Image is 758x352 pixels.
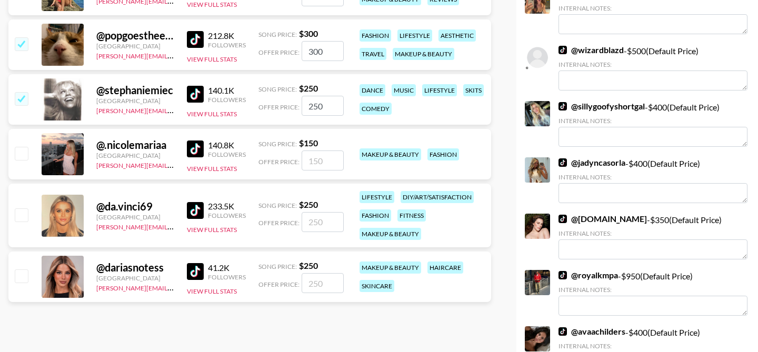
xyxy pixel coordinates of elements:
[302,41,344,61] input: 300
[187,202,204,219] img: TikTok
[208,31,246,41] div: 212.8K
[299,260,318,270] strong: $ 250
[96,261,174,274] div: @ dariasnotess
[96,200,174,213] div: @ da.vinci69
[187,165,237,173] button: View Full Stats
[187,110,237,118] button: View Full Stats
[258,263,297,270] span: Song Price:
[187,263,204,280] img: TikTok
[558,157,747,203] div: - $ 400 (Default Price)
[96,213,174,221] div: [GEOGRAPHIC_DATA]
[427,148,459,160] div: fashion
[558,4,747,12] div: Internal Notes:
[558,45,624,55] a: @wizardblazd
[463,84,484,96] div: skits
[96,159,302,169] a: [PERSON_NAME][EMAIL_ADDRESS][PERSON_NAME][DOMAIN_NAME]
[299,83,318,93] strong: $ 250
[558,326,625,337] a: @avaachilders
[360,103,392,115] div: comedy
[558,45,747,90] div: - $ 500 (Default Price)
[558,157,625,168] a: @jadyncasorla
[360,280,394,292] div: skincare
[299,138,318,148] strong: $ 150
[208,96,246,104] div: Followers
[360,262,421,274] div: makeup & beauty
[208,201,246,212] div: 233.5K
[360,84,385,96] div: dance
[558,214,647,224] a: @[DOMAIN_NAME]
[360,191,394,203] div: lifestyle
[96,84,174,97] div: @ stephaniemiec
[208,41,246,49] div: Followers
[558,117,747,125] div: Internal Notes:
[302,96,344,116] input: 250
[299,28,318,38] strong: $ 300
[558,270,747,316] div: - $ 950 (Default Price)
[422,84,457,96] div: lifestyle
[96,274,174,282] div: [GEOGRAPHIC_DATA]
[258,140,297,148] span: Song Price:
[558,101,747,147] div: - $ 400 (Default Price)
[397,209,426,222] div: fitness
[558,229,747,237] div: Internal Notes:
[558,61,747,68] div: Internal Notes:
[258,219,300,227] span: Offer Price:
[187,287,237,295] button: View Full Stats
[258,31,297,38] span: Song Price:
[187,55,237,63] button: View Full Stats
[302,212,344,232] input: 250
[187,31,204,48] img: TikTok
[258,48,300,56] span: Offer Price:
[558,286,747,294] div: Internal Notes:
[96,29,174,42] div: @ popgoestheeweasel
[96,138,174,152] div: @ .nicolemariaa
[258,202,297,209] span: Song Price:
[208,150,246,158] div: Followers
[558,271,567,279] img: TikTok
[558,46,567,54] img: TikTok
[360,48,386,60] div: travel
[438,29,476,42] div: aesthetic
[258,158,300,166] span: Offer Price:
[427,262,463,274] div: haircare
[258,103,300,111] span: Offer Price:
[558,327,567,336] img: TikTok
[393,48,454,60] div: makeup & beauty
[96,50,302,60] a: [PERSON_NAME][EMAIL_ADDRESS][PERSON_NAME][DOMAIN_NAME]
[96,97,174,105] div: [GEOGRAPHIC_DATA]
[360,148,421,160] div: makeup & beauty
[558,102,567,110] img: TikTok
[397,29,432,42] div: lifestyle
[302,150,344,170] input: 150
[96,282,302,292] a: [PERSON_NAME][EMAIL_ADDRESS][PERSON_NAME][DOMAIN_NAME]
[558,101,645,112] a: @sillygoofyshortgal
[558,342,747,350] div: Internal Notes:
[208,212,246,219] div: Followers
[401,191,474,203] div: diy/art/satisfaction
[187,140,204,157] img: TikTok
[302,273,344,293] input: 250
[258,280,300,288] span: Offer Price:
[187,226,237,234] button: View Full Stats
[558,215,567,223] img: TikTok
[96,42,174,50] div: [GEOGRAPHIC_DATA]
[208,140,246,150] div: 140.8K
[208,273,246,281] div: Followers
[96,221,302,231] a: [PERSON_NAME][EMAIL_ADDRESS][PERSON_NAME][DOMAIN_NAME]
[208,85,246,96] div: 140.1K
[96,152,174,159] div: [GEOGRAPHIC_DATA]
[558,270,618,280] a: @royalkmpa
[258,85,297,93] span: Song Price:
[187,1,237,8] button: View Full Stats
[558,173,747,181] div: Internal Notes:
[360,209,391,222] div: fashion
[299,199,318,209] strong: $ 250
[360,29,391,42] div: fashion
[558,214,747,259] div: - $ 350 (Default Price)
[558,158,567,167] img: TikTok
[360,228,421,240] div: makeup & beauty
[96,105,302,115] a: [PERSON_NAME][EMAIL_ADDRESS][PERSON_NAME][DOMAIN_NAME]
[208,263,246,273] div: 41.2K
[187,86,204,103] img: TikTok
[392,84,416,96] div: music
